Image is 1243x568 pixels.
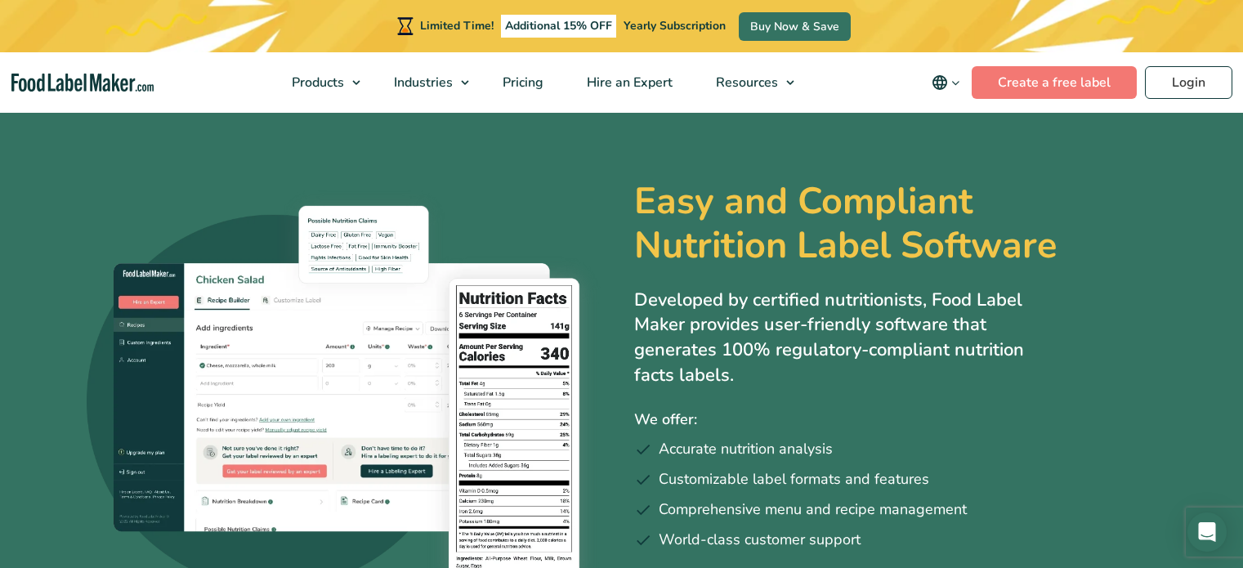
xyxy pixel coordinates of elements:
[420,18,494,34] span: Limited Time!
[634,408,1157,432] p: We offer:
[659,529,861,551] span: World-class customer support
[271,52,369,113] a: Products
[498,74,545,92] span: Pricing
[373,52,477,113] a: Industries
[659,438,833,460] span: Accurate nutrition analysis
[711,74,780,92] span: Resources
[739,12,851,41] a: Buy Now & Save
[501,15,616,38] span: Additional 15% OFF
[481,52,561,113] a: Pricing
[566,52,691,113] a: Hire an Expert
[624,18,726,34] span: Yearly Subscription
[659,499,967,521] span: Comprehensive menu and recipe management
[972,66,1137,99] a: Create a free label
[389,74,454,92] span: Industries
[634,180,1120,268] h1: Easy and Compliant Nutrition Label Software
[659,468,929,490] span: Customizable label formats and features
[634,288,1059,388] p: Developed by certified nutritionists, Food Label Maker provides user-friendly software that gener...
[1187,512,1227,552] div: Open Intercom Messenger
[1145,66,1232,99] a: Login
[287,74,346,92] span: Products
[582,74,674,92] span: Hire an Expert
[695,52,803,113] a: Resources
